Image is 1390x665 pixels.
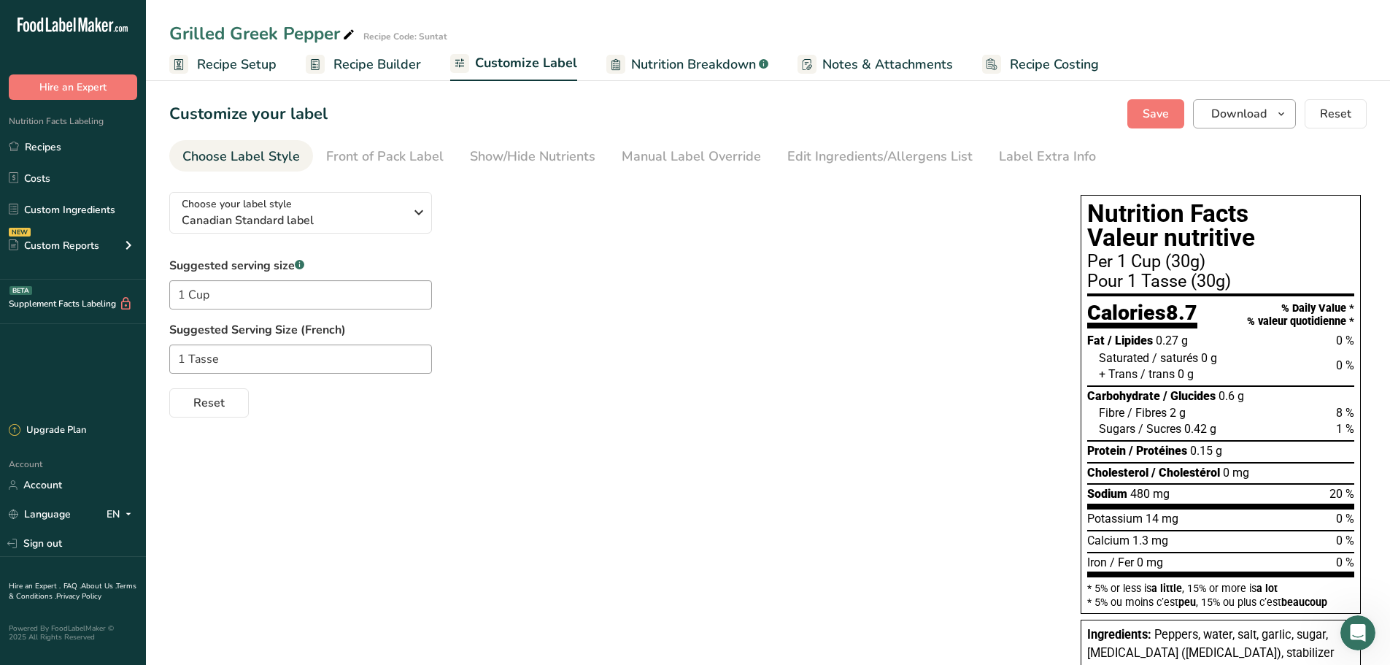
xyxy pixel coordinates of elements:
span: / Sucres [1138,422,1181,436]
span: / Fer [1110,556,1134,569]
a: About Us . [81,581,116,591]
a: Recipe Builder [306,48,421,81]
div: Pour 1 Tasse (30g) [1087,273,1354,291]
span: Ingredients: [1087,628,1151,642]
span: Save [1143,105,1169,123]
span: 20 % [1329,487,1354,501]
span: 8 % [1336,406,1354,420]
span: Sugars [1099,422,1135,436]
span: 0.6 g [1219,389,1244,403]
a: Terms & Conditions . [9,581,136,601]
a: Nutrition Breakdown [606,48,768,81]
span: 0.42 g [1184,422,1216,436]
span: 480 mg [1130,487,1170,501]
h1: Customize your label [169,102,328,126]
span: 0 g [1178,367,1194,381]
div: Custom Reports [9,238,99,253]
div: Upgrade Plan [9,423,86,438]
a: Privacy Policy [56,591,101,601]
div: Show/Hide Nutrients [470,147,595,166]
span: a little [1151,583,1182,594]
button: Choose your label style Canadian Standard label [169,192,432,234]
span: 0 % [1336,556,1354,569]
span: 0 % [1336,512,1354,526]
div: EN [107,506,137,523]
span: peu [1178,596,1196,608]
span: Recipe Setup [197,55,277,74]
span: Sodium [1087,487,1127,501]
span: / Protéines [1129,444,1187,458]
h1: Nutrition Facts Valeur nutritive [1087,201,1354,250]
a: Language [9,501,71,527]
div: Edit Ingredients/Allergens List [787,147,973,166]
span: 8.7 [1166,300,1197,325]
label: Suggested serving size [169,257,432,274]
span: + Trans [1099,367,1138,381]
span: / Lipides [1108,334,1153,347]
span: 0 % [1336,358,1354,372]
span: Iron [1087,556,1107,569]
a: Customize Label [450,47,577,82]
button: Download [1193,99,1296,128]
span: Calcium [1087,534,1130,547]
span: 0.15 g [1190,444,1222,458]
iframe: Intercom live chat [1340,615,1375,650]
button: Save [1127,99,1184,128]
span: 0 mg [1137,556,1163,569]
span: beaucoup [1281,596,1327,608]
span: Download [1211,105,1267,123]
span: Recipe Costing [1010,55,1099,74]
a: Recipe Setup [169,48,277,81]
span: Protein [1087,444,1126,458]
span: 2 g [1170,406,1186,420]
span: a lot [1256,583,1278,594]
span: / Cholestérol [1151,466,1220,480]
span: Nutrition Breakdown [631,55,756,74]
div: Label Extra Info [999,147,1096,166]
span: Customize Label [475,53,577,73]
span: Canadian Standard label [182,212,404,229]
span: 1 % [1336,422,1354,436]
label: Suggested Serving Size (French) [169,321,1051,339]
span: Saturated [1099,351,1149,365]
span: 0 % [1336,534,1354,547]
button: Reset [169,388,249,418]
span: 0 % [1336,334,1354,347]
span: Carbohydrate [1087,389,1160,403]
span: Notes & Attachments [822,55,953,74]
div: Grilled Greek Pepper [169,20,358,47]
span: / Glucides [1163,389,1216,403]
span: / saturés [1152,351,1198,365]
span: Fat [1087,334,1105,347]
span: 0 mg [1223,466,1249,480]
span: 14 mg [1146,512,1178,526]
div: Choose Label Style [182,147,300,166]
div: Powered By FoodLabelMaker © 2025 All Rights Reserved [9,624,137,642]
span: Cholesterol [1087,466,1148,480]
span: 0 g [1201,351,1217,365]
span: / Fibres [1127,406,1167,420]
span: 0.27 g [1156,334,1188,347]
div: Front of Pack Label [326,147,444,166]
span: Reset [193,394,225,412]
a: Recipe Costing [982,48,1099,81]
span: Recipe Builder [333,55,421,74]
div: * 5% ou moins c’est , 15% ou plus c’est [1087,597,1354,607]
span: 1.3 mg [1132,534,1168,547]
div: % Daily Value * % valeur quotidienne * [1247,302,1354,328]
button: Reset [1305,99,1367,128]
span: / trans [1140,367,1175,381]
div: Manual Label Override [622,147,761,166]
div: Calories [1087,302,1197,329]
span: Reset [1320,105,1351,123]
span: Choose your label style [182,196,292,212]
button: Hire an Expert [9,74,137,100]
div: NEW [9,228,31,237]
a: Hire an Expert . [9,581,61,591]
div: Recipe Code: Suntat [363,30,447,43]
a: Notes & Attachments [798,48,953,81]
section: * 5% or less is , 15% or more is [1087,577,1354,607]
span: Fibre [1099,406,1124,420]
span: Potassium [1087,512,1143,526]
div: Per 1 Cup (30g) [1087,253,1354,271]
